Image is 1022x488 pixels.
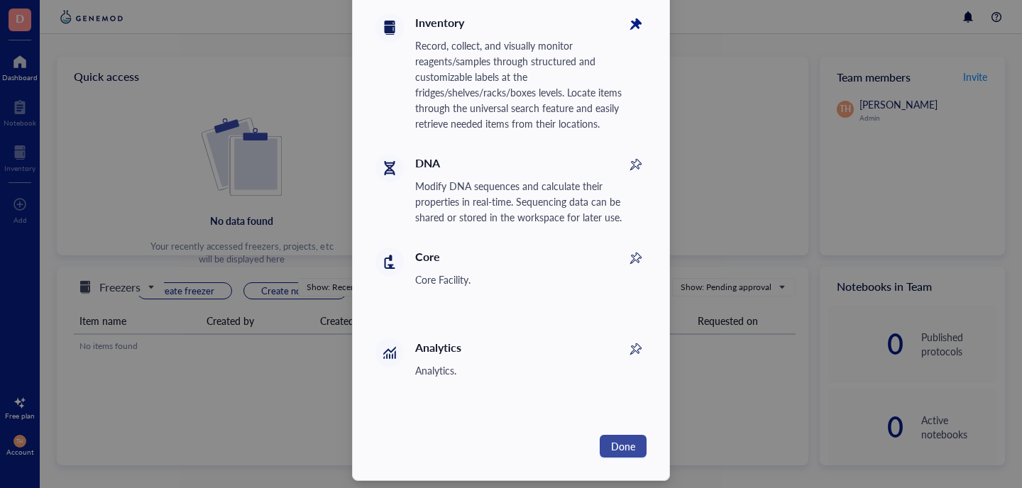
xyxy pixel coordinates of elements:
[415,362,647,378] div: Analytics.
[611,438,635,454] span: Done
[415,272,647,287] div: Core Facility.
[415,178,647,225] div: Modify DNA sequences and calculate their properties in real-time. Sequencing data can be shared o...
[415,338,647,357] div: Analytics
[415,248,647,266] div: Core
[415,38,647,131] div: Record, collect, and visually monitor reagents/samples through structured and customizable labels...
[415,154,647,172] div: DNA
[600,435,647,457] button: Done
[415,13,647,32] div: Inventory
